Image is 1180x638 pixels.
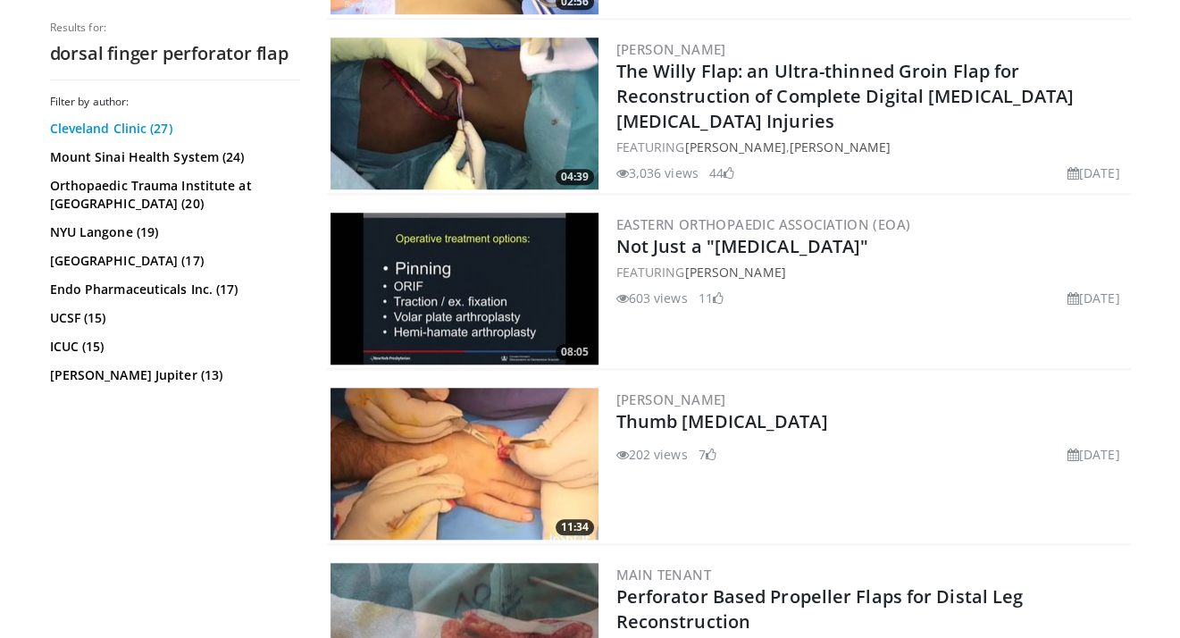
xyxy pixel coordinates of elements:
p: Results for: [50,21,300,35]
a: Perforator Based Propeller Flaps for Distal Leg Reconstruction [616,584,1024,634]
span: 11:34 [556,519,594,535]
div: FEATURING [616,263,1127,281]
a: Thumb [MEDICAL_DATA] [616,409,828,433]
a: Orthopaedic Trauma Institute at [GEOGRAPHIC_DATA] (20) [50,177,296,213]
a: ICUC (15) [50,338,296,356]
img: 86f7a411-b29c-4241-a97c-6b2d26060ca0.300x170_q85_crop-smart_upscale.jpg [331,388,598,540]
a: Endo Pharmaceuticals Inc. (17) [50,281,296,298]
a: NYU Langone (19) [50,223,296,241]
a: 11:34 [331,388,598,540]
a: [GEOGRAPHIC_DATA] (17) [50,252,296,270]
a: Not Just a "[MEDICAL_DATA]" [616,234,869,258]
a: [PERSON_NAME] Jupiter (13) [50,366,296,384]
a: Cleveland Clinic (27) [50,120,296,138]
li: 603 views [616,289,688,307]
span: 08:05 [556,344,594,360]
li: 7 [699,445,716,464]
li: [DATE] [1067,445,1120,464]
li: 11 [699,289,724,307]
li: 44 [709,164,734,182]
div: FEATURING , [616,138,1127,156]
h2: dorsal finger perforator flap [50,42,300,65]
img: f8fbc825-eb50-421d-afb1-41c193336658.300x170_q85_crop-smart_upscale.jpg [331,38,598,189]
li: [DATE] [1067,289,1120,307]
a: 04:39 [331,38,598,189]
li: 3,036 views [616,164,699,182]
a: [PERSON_NAME] [790,139,891,155]
a: [PERSON_NAME] [684,139,785,155]
a: Eastern Orthopaedic Association (EOA) [616,215,911,233]
a: UCSF (15) [50,309,296,327]
img: 69fc5247-1016-4e64-a996-512949176b01.300x170_q85_crop-smart_upscale.jpg [331,213,598,365]
a: 08:05 [331,213,598,365]
li: 202 views [616,445,688,464]
a: [PERSON_NAME] [616,390,726,408]
a: [PERSON_NAME] [616,40,726,58]
h3: Filter by author: [50,95,300,109]
li: [DATE] [1067,164,1120,182]
a: The Willy Flap: an Ultra-thinned Groin Flap for Reconstruction of Complete Digital [MEDICAL_DATA]... [616,59,1075,133]
span: 04:39 [556,169,594,185]
a: [PERSON_NAME] [684,264,785,281]
a: Main Tenant [616,566,711,583]
a: Mount Sinai Health System (24) [50,148,296,166]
